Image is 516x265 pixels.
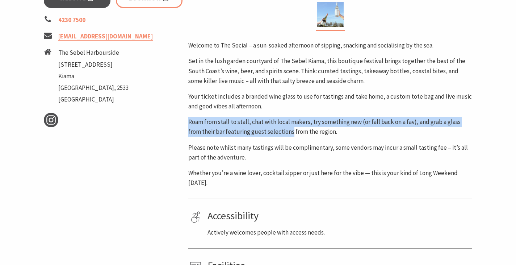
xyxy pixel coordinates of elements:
[317,2,344,27] img: The Social
[188,41,472,50] p: Welcome to The Social – a sun-soaked afternoon of sipping, snacking and socialising by the sea.
[188,168,472,188] p: Whether you’re a wine lover, cocktail sipper or just here for the vibe — this is your kind of Lon...
[188,92,472,111] p: Your ticket includes a branded wine glass to use for tastings and take home, a custom tote bag an...
[188,143,472,162] p: Please note whilst many tastings will be complimentary, some vendors may incur a small tasting fe...
[58,83,129,93] li: [GEOGRAPHIC_DATA], 2533
[188,56,472,86] p: Set in the lush garden courtyard of The Sebel Kiama, this boutique festival brings together the b...
[207,228,470,237] p: Actively welcomes people with access needs.
[188,117,472,137] p: Roam from stall to stall, chat with local makers, try something new (or fall back on a fav), and ...
[207,210,470,222] h4: Accessibility
[58,71,129,81] li: Kiama
[58,60,129,70] li: [STREET_ADDRESS]
[58,32,153,41] a: [EMAIL_ADDRESS][DOMAIN_NAME]
[58,48,129,58] li: The Sebel Harbourside
[58,95,129,104] li: [GEOGRAPHIC_DATA]
[58,16,85,24] a: 4230 7500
